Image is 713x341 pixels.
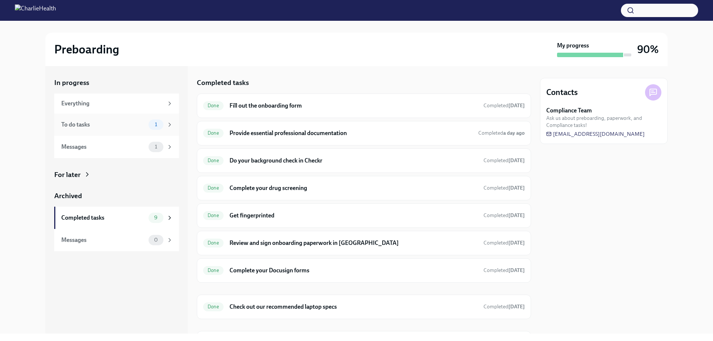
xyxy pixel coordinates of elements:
[150,237,162,243] span: 0
[229,212,478,220] h6: Get fingerprinted
[203,182,525,194] a: DoneComplete your drug screeningCompleted[DATE]
[508,212,525,219] strong: [DATE]
[484,240,525,246] span: Completed
[203,100,525,112] a: DoneFill out the onboarding formCompleted[DATE]
[15,4,56,16] img: CharlieHealth
[61,214,146,222] div: Completed tasks
[484,157,525,164] span: September 26th, 2025 10:57
[484,212,525,219] span: Completed
[484,102,525,109] span: September 26th, 2025 10:36
[229,129,472,137] h6: Provide essential professional documentation
[203,304,224,309] span: Done
[484,303,525,310] span: September 26th, 2025 11:01
[478,129,525,137] span: September 30th, 2025 09:04
[508,185,525,191] strong: [DATE]
[478,130,525,136] span: Completed
[484,212,525,219] span: September 30th, 2025 11:23
[203,265,525,276] a: DoneComplete your Docusign formsCompleted[DATE]
[203,210,525,222] a: DoneGet fingerprintedCompleted[DATE]
[54,42,119,57] h2: Preboarding
[546,106,592,115] strong: Compliance Team
[203,185,224,191] span: Done
[61,143,146,151] div: Messages
[508,267,525,273] strong: [DATE]
[484,184,525,191] span: September 26th, 2025 11:02
[150,122,162,127] span: 1
[637,43,659,56] h3: 90%
[508,240,525,246] strong: [DATE]
[54,207,179,229] a: Completed tasks9
[484,239,525,246] span: September 26th, 2025 11:02
[546,87,578,98] h4: Contacts
[484,267,525,274] span: September 25th, 2025 06:48
[203,301,525,313] a: DoneCheck out our recommended laptop specsCompleted[DATE]
[197,78,249,88] h5: Completed tasks
[484,185,525,191] span: Completed
[54,94,179,114] a: Everything
[546,130,645,138] a: [EMAIL_ADDRESS][DOMAIN_NAME]
[508,102,525,109] strong: [DATE]
[54,170,81,180] div: For later
[150,215,162,220] span: 9
[203,130,224,136] span: Done
[229,266,478,275] h6: Complete your Docusign forms
[54,114,179,136] a: To do tasks1
[61,99,163,108] div: Everything
[203,213,224,218] span: Done
[203,155,525,167] a: DoneDo your background check in CheckrCompleted[DATE]
[61,121,146,129] div: To do tasks
[54,170,179,180] a: For later
[54,191,179,201] a: Archived
[203,127,525,139] a: DoneProvide essential professional documentationCompleteda day ago
[54,136,179,158] a: Messages1
[61,236,146,244] div: Messages
[203,237,525,249] a: DoneReview and sign onboarding paperwork in [GEOGRAPHIC_DATA]Completed[DATE]
[484,267,525,273] span: Completed
[54,78,179,88] a: In progress
[484,157,525,164] span: Completed
[229,239,478,247] h6: Review and sign onboarding paperwork in [GEOGRAPHIC_DATA]
[557,42,589,50] strong: My progress
[54,229,179,251] a: Messages0
[503,130,525,136] strong: a day ago
[203,268,224,273] span: Done
[203,240,224,246] span: Done
[508,157,525,164] strong: [DATE]
[484,304,525,310] span: Completed
[229,184,478,192] h6: Complete your drug screening
[546,115,661,129] span: Ask us about preboarding, paperwork, and Compliance tasks!
[203,158,224,163] span: Done
[484,102,525,109] span: Completed
[229,102,478,110] h6: Fill out the onboarding form
[229,303,478,311] h6: Check out our recommended laptop specs
[508,304,525,310] strong: [DATE]
[229,157,478,165] h6: Do your background check in Checkr
[150,144,162,150] span: 1
[203,103,224,108] span: Done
